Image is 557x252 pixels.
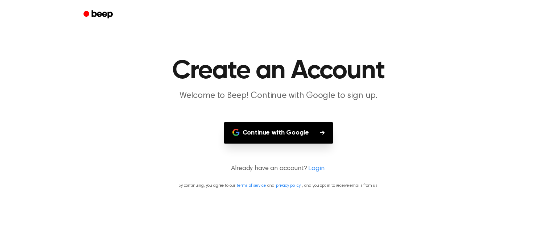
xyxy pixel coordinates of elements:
p: Welcome to Beep! Continue with Google to sign up. [139,90,418,102]
a: privacy policy [276,183,301,188]
p: Already have an account? [9,164,548,174]
h1: Create an Account [93,58,464,84]
button: Continue with Google [224,122,334,144]
a: Login [308,164,324,174]
p: By continuing, you agree to our and , and you opt in to receive emails from us. [9,182,548,189]
a: Beep [78,8,119,22]
a: terms of service [237,183,265,188]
